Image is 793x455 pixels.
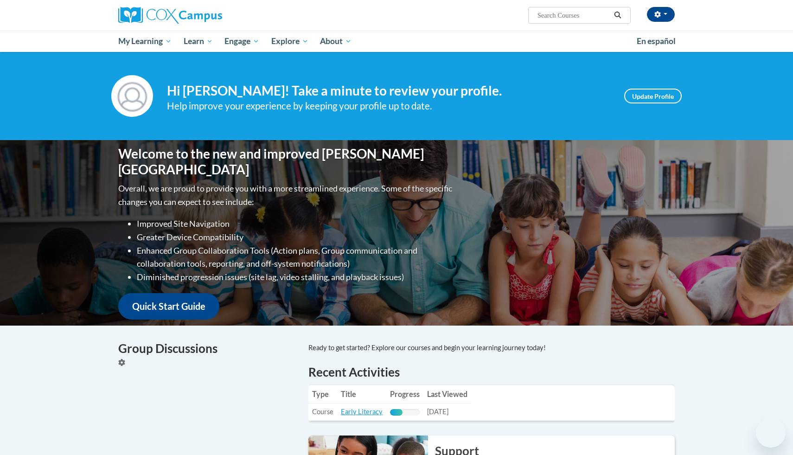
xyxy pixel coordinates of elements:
[137,231,454,244] li: Greater Device Compatibility
[337,385,386,404] th: Title
[137,244,454,271] li: Enhanced Group Collaboration Tools (Action plans, Group communication and collaboration tools, re...
[137,270,454,284] li: Diminished progression issues (site lag, video stalling, and playback issues)
[112,31,178,52] a: My Learning
[312,408,333,416] span: Course
[423,385,471,404] th: Last Viewed
[624,89,682,103] a: Update Profile
[611,10,625,21] button: Search
[178,31,219,52] a: Learn
[184,36,213,47] span: Learn
[631,32,682,51] a: En español
[386,385,423,404] th: Progress
[390,409,403,416] div: Progress, %
[104,31,689,52] div: Main menu
[320,36,352,47] span: About
[637,36,676,46] span: En español
[224,36,259,47] span: Engage
[167,98,610,114] div: Help improve your experience by keeping your profile up to date.
[118,36,172,47] span: My Learning
[118,182,454,209] p: Overall, we are proud to provide you with a more streamlined experience. Some of the specific cha...
[427,408,448,416] span: [DATE]
[118,7,294,24] a: Cox Campus
[118,293,219,320] a: Quick Start Guide
[537,10,611,21] input: Search Courses
[265,31,314,52] a: Explore
[756,418,786,448] iframe: Button to launch messaging window
[111,75,153,117] img: Profile Image
[118,340,294,358] h4: Group Discussions
[218,31,265,52] a: Engage
[271,36,308,47] span: Explore
[647,7,675,22] button: Account Settings
[118,146,454,177] h1: Welcome to the new and improved [PERSON_NAME][GEOGRAPHIC_DATA]
[341,408,383,416] a: Early Literacy
[167,83,610,99] h4: Hi [PERSON_NAME]! Take a minute to review your profile.
[137,217,454,231] li: Improved Site Navigation
[314,31,358,52] a: About
[308,364,675,380] h1: Recent Activities
[118,7,222,24] img: Cox Campus
[308,385,337,404] th: Type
